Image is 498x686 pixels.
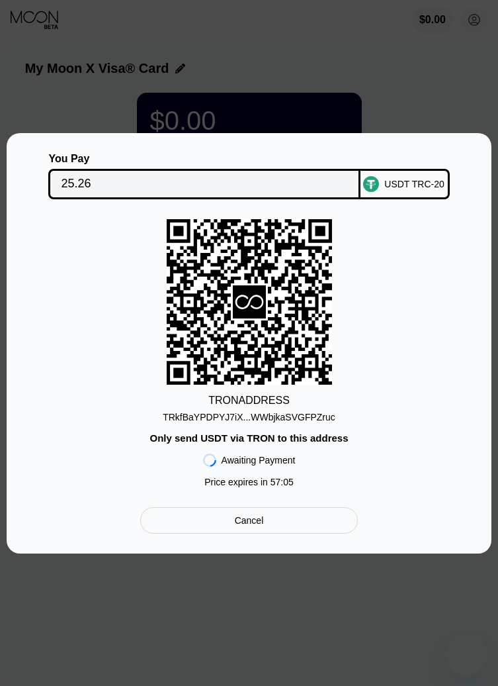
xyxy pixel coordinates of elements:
div: Cancel [140,507,358,534]
div: TRkfBaYPDPYJ7iX...WWbjkaSVGFPZruc [163,412,335,422]
div: You Pay [48,153,360,165]
div: TRON ADDRESS [208,395,290,407]
div: Awaiting Payment [222,455,296,465]
div: Price expires in [204,477,294,487]
span: 57 : 05 [270,477,294,487]
iframe: Mesajlaşma penceresini başlatma düğmesi [445,633,487,675]
div: TRkfBaYPDPYJ7iX...WWbjkaSVGFPZruc [163,407,335,422]
div: You PayUSDT TRC-20 [26,153,472,199]
div: USDT TRC-20 [384,179,444,189]
div: Only send USDT via TRON to this address [149,432,348,444]
div: Cancel [235,514,264,526]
